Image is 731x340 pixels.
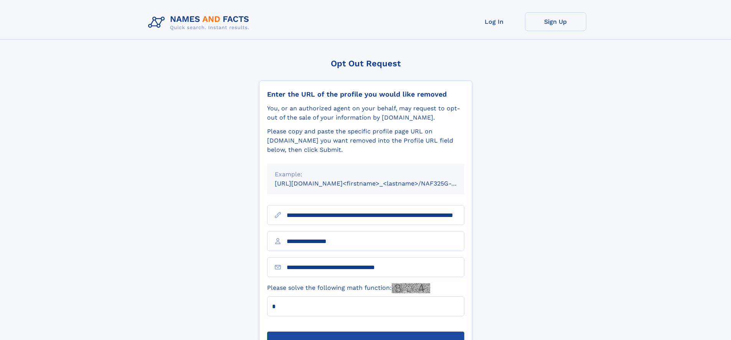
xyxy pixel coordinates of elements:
[464,12,525,31] a: Log In
[275,180,479,187] small: [URL][DOMAIN_NAME]<firstname>_<lastname>/NAF325G-xxxxxxxx
[259,59,472,68] div: Opt Out Request
[145,12,256,33] img: Logo Names and Facts
[525,12,586,31] a: Sign Up
[267,104,464,122] div: You, or an authorized agent on your behalf, may request to opt-out of the sale of your informatio...
[267,283,430,293] label: Please solve the following math function:
[275,170,457,179] div: Example:
[267,127,464,154] div: Please copy and paste the specific profile page URL on [DOMAIN_NAME] you want removed into the Pr...
[267,90,464,99] div: Enter the URL of the profile you would like removed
